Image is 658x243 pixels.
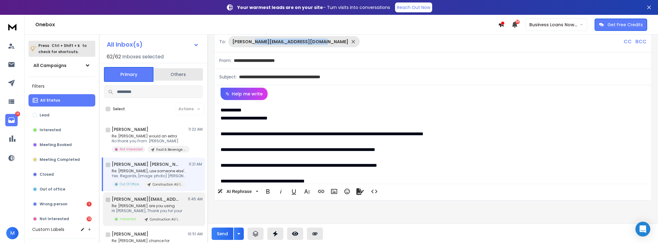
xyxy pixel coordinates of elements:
[225,189,253,194] span: AI Rephrase
[40,202,67,207] p: Wrong person
[28,109,95,121] button: Lead
[35,21,498,28] h1: Onebox
[112,161,180,167] h1: [PERSON_NAME] [PERSON_NAME]
[87,216,92,221] div: 13
[188,197,203,202] p: 11:45 AM
[635,38,647,45] p: BCC
[188,127,203,132] p: 11:22 AM
[28,139,95,151] button: Meeting Booked
[51,42,81,49] span: Ctrl + Shift + k
[368,185,380,198] button: Code View
[28,59,95,72] button: All Campaigns
[301,185,313,198] button: More Text
[5,114,18,126] a: 14
[40,157,80,162] p: Meeting Completed
[40,187,65,192] p: Out of office
[122,53,164,61] h3: Inboxes selected
[102,38,204,51] button: All Inbox(s)
[107,53,121,61] span: 62 / 62
[107,41,143,48] h1: All Inbox(s)
[395,2,432,12] a: Reach Out Now
[120,147,143,152] p: Not Interested
[354,185,366,198] button: Signature
[595,19,647,31] button: Get Free Credits
[28,198,95,210] button: Wrong person1
[40,98,60,103] p: All Status
[275,185,287,198] button: Italic (Ctrl+I)
[15,111,20,116] p: 14
[87,202,92,207] div: 1
[112,203,183,208] p: Re: [PERSON_NAME] are you using
[219,57,231,64] p: From:
[40,128,61,132] p: Interested
[189,162,203,167] p: 11:21 AM
[341,185,353,198] button: Emoticons
[112,134,186,139] p: Re: [PERSON_NAME] would an extra
[28,168,95,181] button: Closed
[221,88,268,100] button: Help me write
[120,182,139,186] p: Out Of Office
[33,62,67,69] h1: All Campaigns
[104,67,153,82] button: Primary
[212,228,233,240] button: Send
[28,213,95,225] button: Not Interested13
[219,39,226,45] p: To:
[28,124,95,136] button: Interested
[112,126,148,132] h1: [PERSON_NAME]
[112,208,183,213] p: Hi [PERSON_NAME], Thank you for your
[112,174,186,178] p: Yes. Regards, [image: photo] [PERSON_NAME]
[150,217,179,222] p: Construction AU 1686 List 1 Video CTA
[40,216,69,221] p: Not Interested
[28,153,95,166] button: Meeting Completed
[6,227,19,239] button: M
[112,196,180,202] h1: [PERSON_NAME][EMAIL_ADDRESS][DOMAIN_NAME]
[112,139,186,144] p: No thank you From: [PERSON_NAME]
[216,185,260,198] button: AI Rephrase
[6,21,19,32] img: logo
[515,20,520,24] span: 50
[153,68,203,81] button: Others
[112,231,148,237] h1: [PERSON_NAME]
[40,172,54,177] p: Closed
[529,22,580,28] p: Business Loans Now ([PERSON_NAME])
[28,82,95,90] h3: Filters
[112,169,186,174] p: Re: [PERSON_NAME], use someone else's
[288,185,300,198] button: Underline (Ctrl+U)
[232,39,348,45] p: [PERSON_NAME][EMAIL_ADDRESS][DOMAIN_NAME]
[219,74,237,80] p: Subject:
[32,226,64,233] h3: Custom Labels
[237,4,390,10] p: – Turn visits into conversations
[120,217,136,221] p: Interested
[40,113,49,118] p: Lead
[113,107,125,111] label: Select
[635,222,650,237] div: Open Intercom Messenger
[40,142,72,147] p: Meeting Booked
[28,183,95,195] button: Out of office
[397,4,430,10] p: Reach Out Now
[153,182,182,187] p: Construction AU 1685 List 2 Appraisal CTA
[188,232,203,237] p: 10:51 AM
[156,147,186,152] p: Food & Beverage AU 409 List 2 Appraisal CTA
[608,22,643,28] p: Get Free Credits
[28,94,95,107] button: All Status
[328,185,340,198] button: Insert Image (Ctrl+P)
[624,38,632,45] p: CC
[262,185,274,198] button: Bold (Ctrl+B)
[315,185,327,198] button: Insert Link (Ctrl+K)
[38,43,87,55] p: Press to check for shortcuts.
[237,4,323,10] strong: Your warmest leads are on your site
